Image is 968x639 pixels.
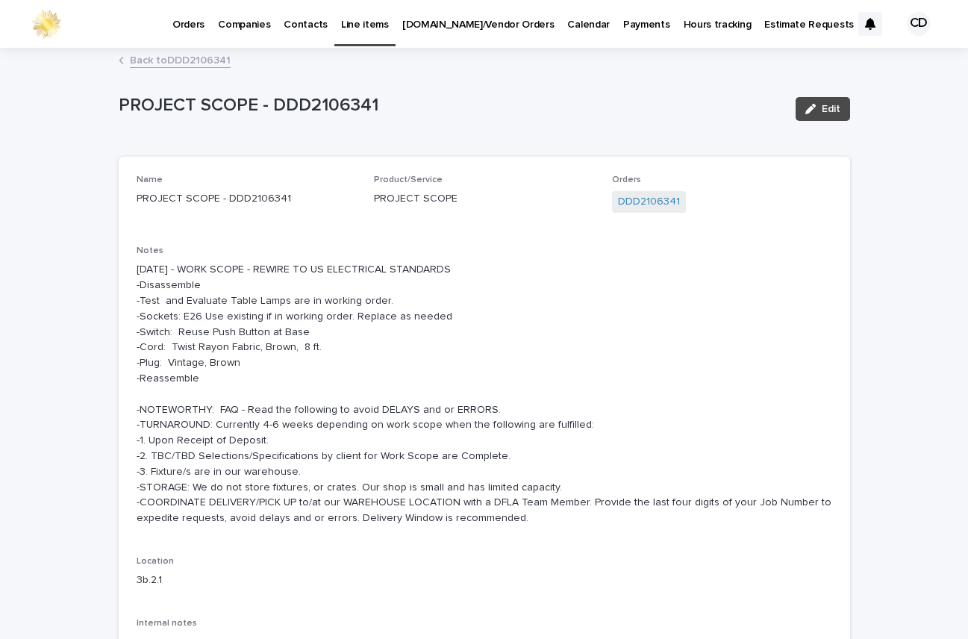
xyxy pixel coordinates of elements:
div: CD [907,12,931,36]
span: Name [137,175,163,184]
span: Orders [612,175,641,184]
span: Notes [137,246,163,255]
span: Edit [822,104,840,114]
a: DDD2106341 [618,194,680,210]
a: Back toDDD2106341 [130,51,231,68]
span: Location [137,557,174,566]
p: PROJECT SCOPE [374,191,594,207]
span: Internal notes [137,619,197,628]
p: 3b.2.1 [137,573,357,588]
button: Edit [796,97,850,121]
span: Product/Service [374,175,443,184]
p: PROJECT SCOPE - DDD2106341 [119,95,784,116]
p: [DATE] - WORK SCOPE - REWIRE TO US ELECTRICAL STANDARDS -Disassemble -Test and Evaluate Table Lam... [137,262,832,526]
img: 0ffKfDbyRa2Iv8hnaAqg [30,9,63,39]
p: PROJECT SCOPE - DDD2106341 [137,191,357,207]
